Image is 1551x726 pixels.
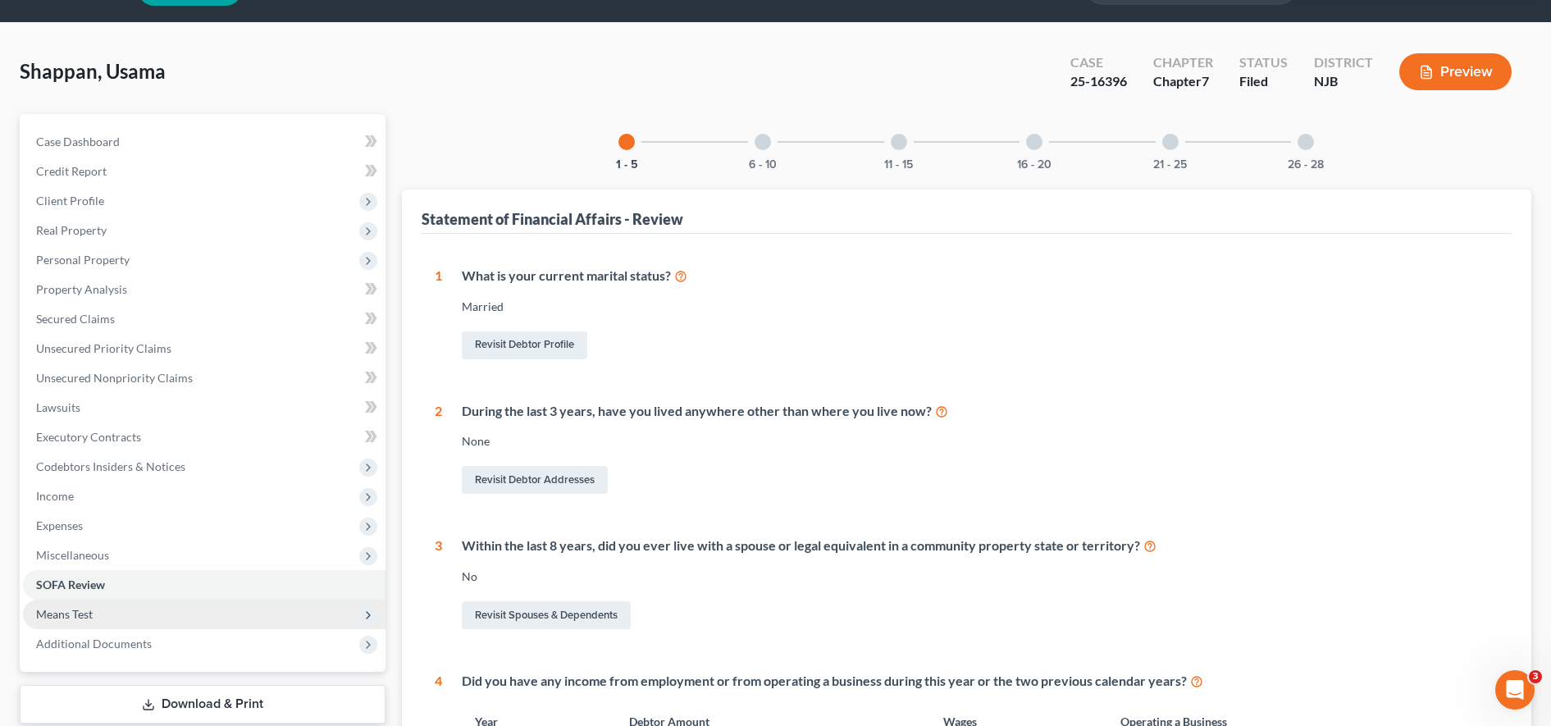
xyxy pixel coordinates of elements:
[616,159,638,171] button: 1 - 5
[462,466,608,494] a: Revisit Debtor Addresses
[1399,53,1512,90] button: Preview
[462,331,587,359] a: Revisit Debtor Profile
[1314,72,1373,91] div: NJB
[36,194,104,208] span: Client Profile
[435,267,442,363] div: 1
[36,400,80,414] span: Lawsuits
[23,157,385,186] a: Credit Report
[1202,73,1209,89] span: 7
[36,371,193,385] span: Unsecured Nonpriority Claims
[36,548,109,562] span: Miscellaneous
[23,570,385,600] a: SOFA Review
[1153,159,1187,171] button: 21 - 25
[462,568,1499,585] div: No
[1239,72,1288,91] div: Filed
[23,363,385,393] a: Unsecured Nonpriority Claims
[23,393,385,422] a: Lawsuits
[1239,53,1288,72] div: Status
[462,402,1499,421] div: During the last 3 years, have you lived anywhere other than where you live now?
[462,537,1499,555] div: Within the last 8 years, did you ever live with a spouse or legal equivalent in a community prope...
[36,164,107,178] span: Credit Report
[422,209,683,229] div: Statement of Financial Affairs - Review
[1153,72,1213,91] div: Chapter
[20,685,385,724] a: Download & Print
[884,159,913,171] button: 11 - 15
[23,334,385,363] a: Unsecured Priority Claims
[23,275,385,304] a: Property Analysis
[1017,159,1051,171] button: 16 - 20
[1070,53,1127,72] div: Case
[1529,670,1542,683] span: 3
[1153,53,1213,72] div: Chapter
[462,433,1499,450] div: None
[20,59,166,83] span: Shappan, Usama
[36,607,93,621] span: Means Test
[1288,159,1324,171] button: 26 - 28
[36,459,185,473] span: Codebtors Insiders & Notices
[36,253,130,267] span: Personal Property
[23,304,385,334] a: Secured Claims
[1314,53,1373,72] div: District
[36,578,105,591] span: SOFA Review
[36,282,127,296] span: Property Analysis
[462,672,1499,691] div: Did you have any income from employment or from operating a business during this year or the two ...
[749,159,777,171] button: 6 - 10
[36,489,74,503] span: Income
[36,312,115,326] span: Secured Claims
[1495,670,1535,710] iframe: Intercom live chat
[435,537,442,632] div: 3
[23,422,385,452] a: Executory Contracts
[36,430,141,444] span: Executory Contracts
[36,341,171,355] span: Unsecured Priority Claims
[462,299,1499,315] div: Married
[23,127,385,157] a: Case Dashboard
[462,267,1499,285] div: What is your current marital status?
[1070,72,1127,91] div: 25-16396
[435,402,442,498] div: 2
[36,637,152,651] span: Additional Documents
[462,601,631,629] a: Revisit Spouses & Dependents
[36,223,107,237] span: Real Property
[36,135,120,148] span: Case Dashboard
[36,518,83,532] span: Expenses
